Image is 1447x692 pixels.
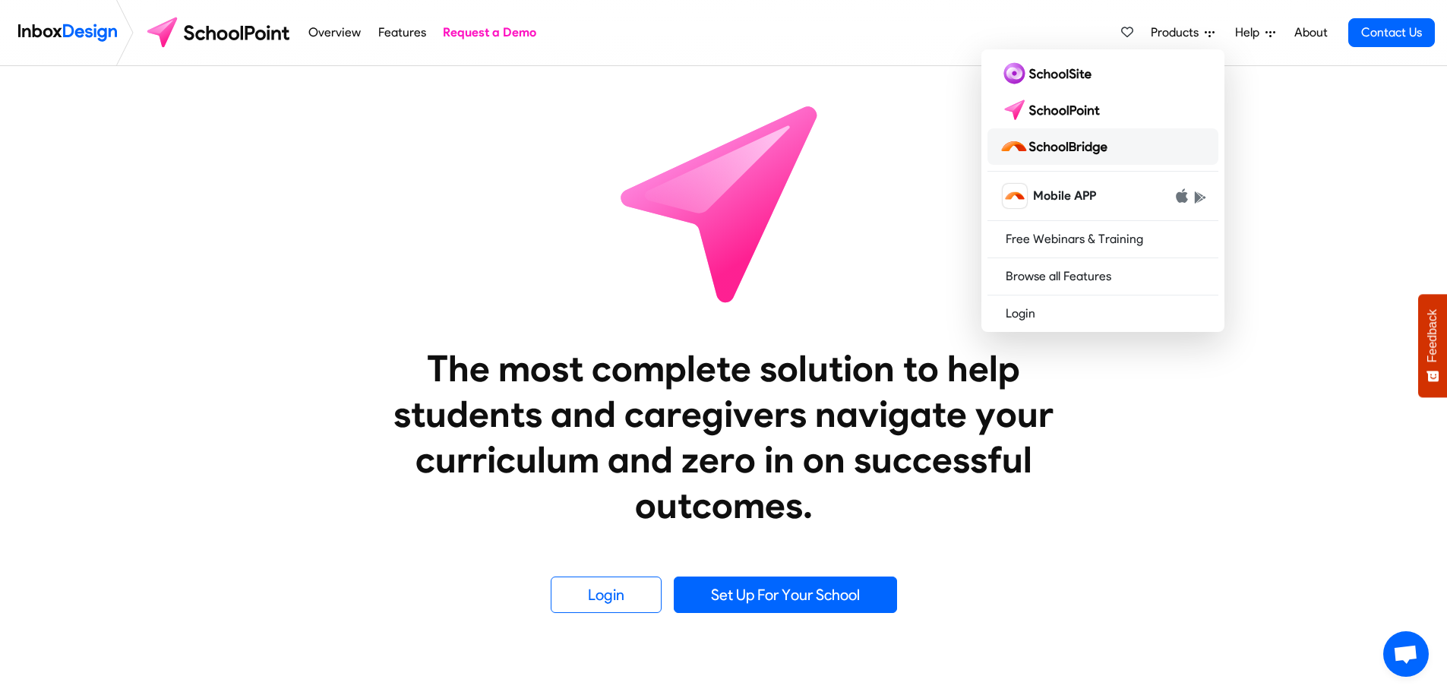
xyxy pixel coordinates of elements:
span: Mobile APP [1033,187,1096,205]
a: Products [1145,17,1221,48]
a: Features [374,17,430,48]
img: schoolpoint logo [1000,98,1107,122]
img: schoolpoint logo [140,14,300,51]
a: Browse all Features [987,264,1218,289]
heading: The most complete solution to help students and caregivers navigate your curriculum and zero in o... [363,346,1085,528]
span: Help [1235,24,1265,42]
img: icon_schoolpoint.svg [587,66,861,340]
a: Login [551,577,662,613]
a: Overview [305,17,365,48]
a: Login [987,302,1218,326]
span: Feedback [1426,309,1439,362]
button: Feedback - Show survey [1418,294,1447,397]
a: schoolbridge icon Mobile APP [987,178,1218,214]
a: Request a Demo [439,17,541,48]
img: schoolbridge logo [1000,134,1114,159]
img: schoolsite logo [1000,62,1098,86]
img: schoolbridge icon [1003,184,1027,208]
a: Contact Us [1348,18,1435,47]
a: Free Webinars & Training [987,227,1218,251]
a: Open chat [1383,631,1429,677]
a: Help [1229,17,1281,48]
a: About [1290,17,1332,48]
a: Set Up For Your School [674,577,897,613]
div: Products [981,49,1224,332]
span: Products [1151,24,1205,42]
